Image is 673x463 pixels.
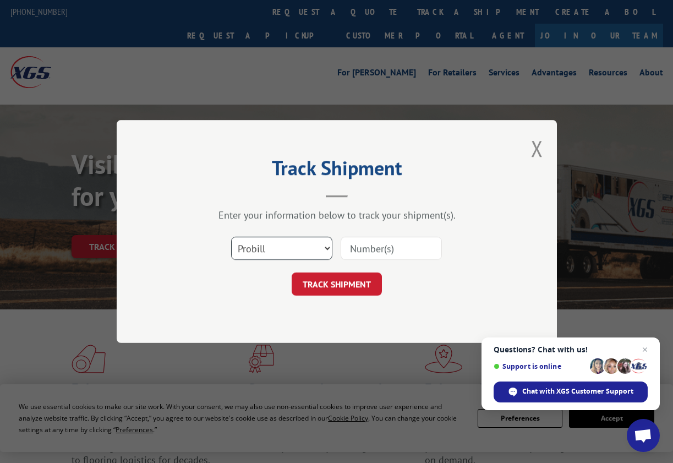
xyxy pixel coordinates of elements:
h2: Track Shipment [172,160,502,181]
input: Number(s) [341,237,442,260]
button: TRACK SHIPMENT [292,273,382,296]
div: Enter your information below to track your shipment(s). [172,209,502,221]
button: Close modal [531,134,543,163]
span: Chat with XGS Customer Support [522,386,633,396]
span: Support is online [494,362,586,371]
span: Close chat [638,343,652,356]
div: Chat with XGS Customer Support [494,382,648,402]
span: Questions? Chat with us! [494,345,648,354]
div: Open chat [627,419,660,452]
